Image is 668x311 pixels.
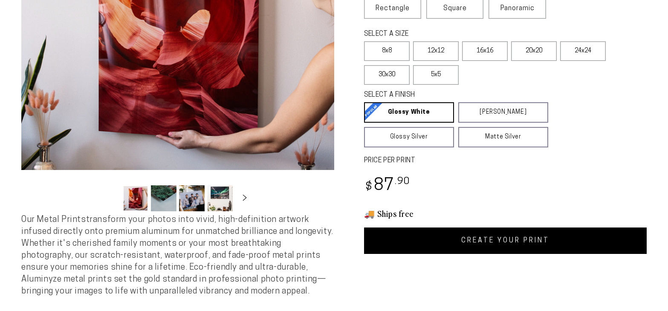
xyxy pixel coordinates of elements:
[123,185,148,211] button: Load image 1 in gallery view
[364,178,411,194] bdi: 87
[500,5,535,12] span: Panoramic
[376,3,410,14] span: Rectangle
[365,181,373,193] span: $
[364,65,410,85] label: 30x30
[207,185,233,211] button: Load image 4 in gallery view
[364,102,454,123] a: Glossy White
[364,227,647,254] a: CREATE YOUR PRINT
[395,177,410,187] sup: .90
[364,41,410,61] label: 8x8
[364,156,647,166] label: PRICE PER PRINT
[364,90,528,100] legend: SELECT A FINISH
[235,189,254,208] button: Slide right
[179,185,205,211] button: Load image 3 in gallery view
[458,102,548,123] a: [PERSON_NAME]
[443,3,467,14] span: Square
[458,127,548,147] a: Matte Silver
[511,41,557,61] label: 20x20
[364,29,530,39] legend: SELECT A SIZE
[101,189,120,208] button: Slide left
[21,216,333,296] span: Our Metal Prints transform your photos into vivid, high-definition artwork infused directly onto ...
[413,65,459,85] label: 5x5
[151,185,176,211] button: Load image 2 in gallery view
[364,208,647,219] h3: 🚚 Ships free
[560,41,606,61] label: 24x24
[413,41,459,61] label: 12x12
[364,127,454,147] a: Glossy Silver
[462,41,508,61] label: 16x16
